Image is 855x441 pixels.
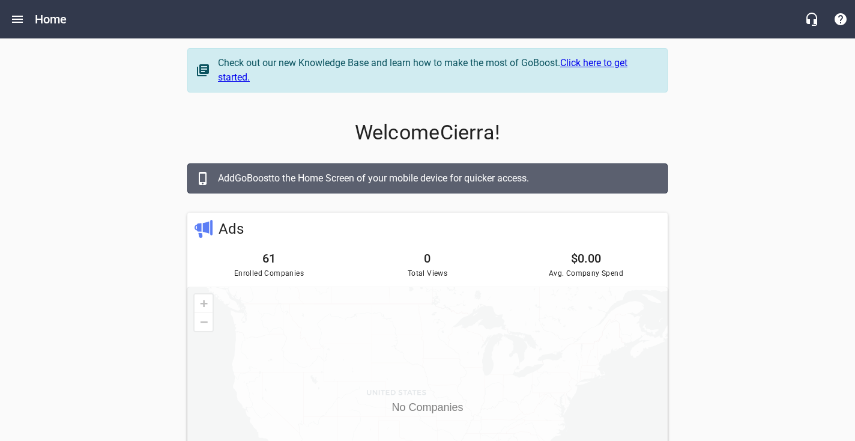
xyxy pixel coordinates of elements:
button: Support Portal [826,5,855,34]
h6: $0.00 [512,249,660,268]
button: Live Chat [797,5,826,34]
a: Ads [219,221,244,237]
button: Open drawer [3,5,32,34]
h6: 0 [353,249,502,268]
h6: 61 [195,249,343,268]
span: Enrolled Companies [195,268,343,280]
p: Welcome Cierra ! [187,121,668,145]
span: Avg. Company Spend [512,268,660,280]
h6: Home [35,10,67,29]
div: Check out our new Knowledge Base and learn how to make the most of GoBoost. [218,56,655,85]
a: AddGoBoostto the Home Screen of your mobile device for quicker access. [187,163,668,193]
span: Total Views [353,268,502,280]
div: Add GoBoost to the Home Screen of your mobile device for quicker access. [218,171,655,186]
